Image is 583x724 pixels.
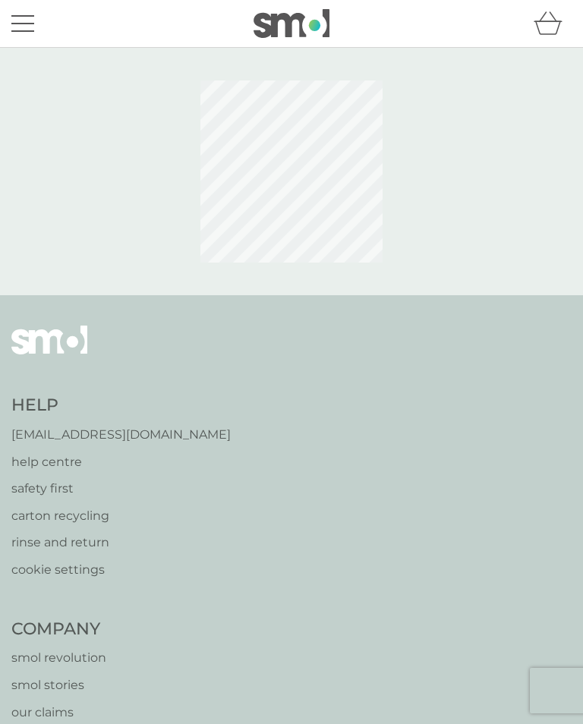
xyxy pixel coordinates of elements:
[11,703,174,722] a: our claims
[534,8,572,39] div: basket
[11,648,174,668] a: smol revolution
[11,618,174,641] h4: Company
[11,9,34,38] button: menu
[11,560,231,580] a: cookie settings
[11,506,231,526] a: carton recycling
[11,479,231,499] a: safety first
[11,394,231,417] h4: Help
[254,9,329,38] img: smol
[11,326,87,377] img: smol
[11,533,231,552] a: rinse and return
[11,425,231,445] a: [EMAIL_ADDRESS][DOMAIN_NAME]
[11,452,231,472] a: help centre
[11,675,174,695] a: smol stories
